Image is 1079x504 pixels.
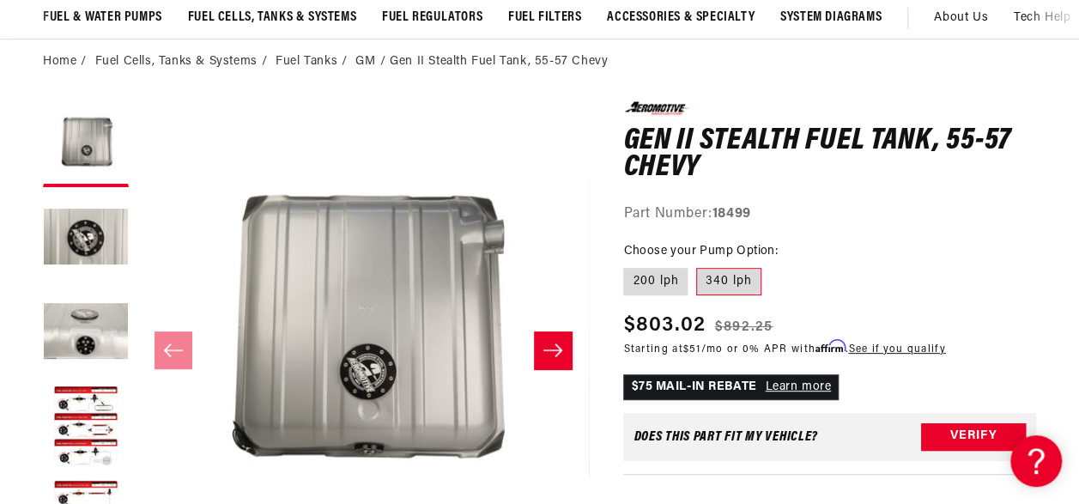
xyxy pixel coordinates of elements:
div: Does This part fit My vehicle? [633,430,818,444]
h1: Gen II Stealth Fuel Tank, 55-57 Chevy [623,128,1036,182]
button: Slide left [155,331,192,369]
button: Load image 2 in gallery view [43,196,129,282]
span: About Us [934,11,988,24]
p: $75 MAIL-IN REBATE [623,374,839,400]
legend: Choose your Pump Option: [623,242,779,260]
a: Fuel Tanks [276,52,337,71]
span: Accessories & Specialty [607,9,755,27]
span: Fuel & Water Pumps [43,9,162,27]
p: Starting at /mo or 0% APR with . [623,341,945,357]
button: Verify [921,423,1026,451]
strong: 18499 [712,207,751,221]
li: Fuel Cells, Tanks & Systems [95,52,272,71]
span: $51 [683,344,701,355]
span: $803.02 [623,310,706,341]
label: 200 lph [623,268,688,295]
a: Learn more [765,380,831,393]
a: GM [355,52,375,71]
button: Load image 3 in gallery view [43,290,129,376]
li: Gen II Stealth Fuel Tank, 55-57 Chevy [390,52,608,71]
span: Affirm [815,340,846,353]
span: Tech Help [1014,9,1070,27]
label: 340 lph [696,268,761,295]
nav: breadcrumbs [43,52,1036,71]
span: System Diagrams [780,9,882,27]
span: Fuel Regulators [382,9,482,27]
s: $892.25 [714,317,773,337]
div: Part Number: [623,203,1036,226]
span: Fuel Cells, Tanks & Systems [188,9,356,27]
button: Load image 4 in gallery view [43,385,129,471]
a: Home [43,52,76,71]
button: Load image 1 in gallery view [43,101,129,187]
button: Slide right [534,331,572,369]
a: See if you qualify - Learn more about Affirm Financing (opens in modal) [848,344,945,355]
span: Fuel Filters [508,9,581,27]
